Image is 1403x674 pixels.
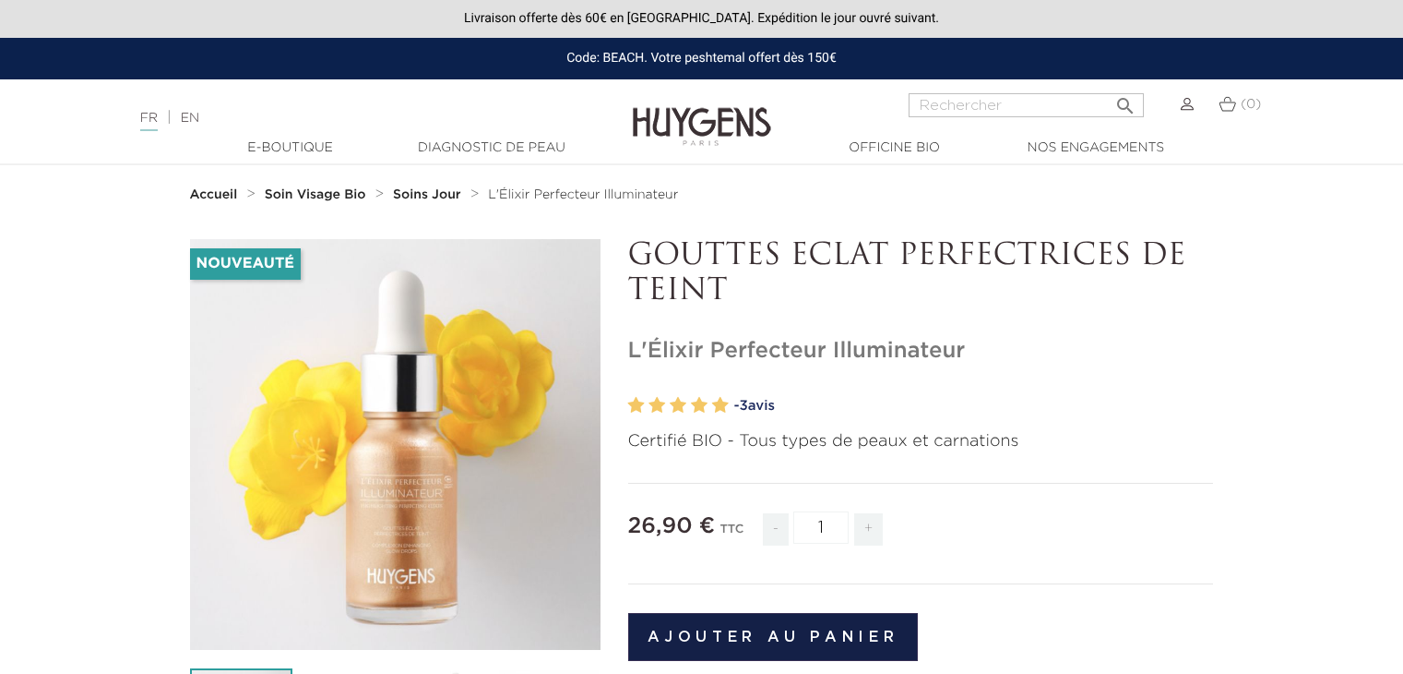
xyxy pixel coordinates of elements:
i:  [1114,90,1136,112]
div: | [131,107,571,129]
a: Accueil [190,187,242,202]
label: 4 [691,392,707,419]
span: (0) [1241,98,1261,111]
a: E-Boutique [198,138,383,158]
strong: Accueil [190,188,238,201]
label: 5 [712,392,729,419]
input: Rechercher [909,93,1144,117]
span: 3 [739,399,747,413]
span: + [854,513,884,546]
span: L'Élixir Perfecteur Illuminateur [488,188,678,201]
div: TTC [719,510,743,560]
img: Huygens [633,78,771,149]
a: Soin Visage Bio [265,187,371,202]
p: Certifié BIO - Tous types de peaux et carnations [628,429,1214,454]
span: 26,90 € [628,515,716,537]
p: GOUTTES ECLAT PERFECTRICES DE TEINT [628,239,1214,310]
a: L'Élixir Perfecteur Illuminateur [488,187,678,202]
a: Diagnostic de peau [399,138,584,158]
label: 1 [628,392,645,419]
strong: Soin Visage Bio [265,188,366,201]
a: FR [140,112,158,131]
label: 3 [670,392,686,419]
button:  [1109,88,1142,113]
a: Nos engagements [1004,138,1188,158]
label: 2 [648,392,665,419]
input: Quantité [793,512,849,544]
h1: L'Élixir Perfecteur Illuminateur [628,338,1214,365]
button: Ajouter au panier [628,613,919,661]
a: -3avis [734,392,1214,420]
i:  [349,399,441,491]
a: Soins Jour [393,187,465,202]
span: - [763,513,789,546]
li: Nouveauté [190,248,301,280]
a: EN [181,112,199,125]
a: Officine Bio [803,138,987,158]
strong: Soins Jour [393,188,461,201]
